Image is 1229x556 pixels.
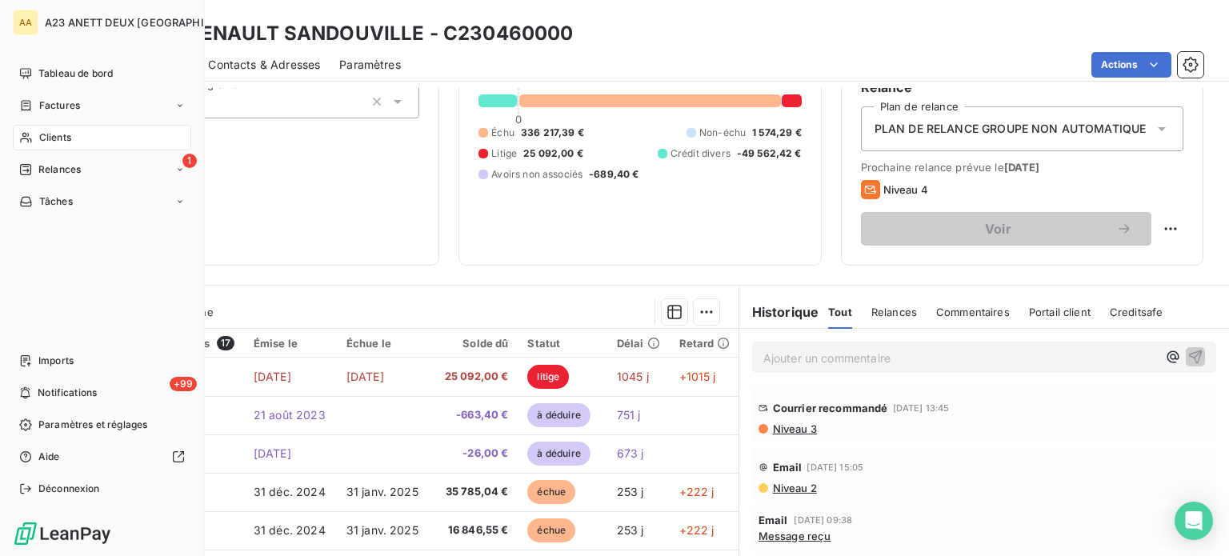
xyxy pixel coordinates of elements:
[828,306,852,318] span: Tout
[13,521,112,546] img: Logo LeanPay
[39,194,73,209] span: Tâches
[880,222,1116,235] span: Voir
[671,146,731,161] span: Crédit divers
[1029,306,1091,318] span: Portail client
[141,19,573,48] h3: SNC RENAULT SANDOUVILLE - C230460000
[1004,161,1040,174] span: [DATE]
[527,518,575,542] span: échue
[339,57,401,73] span: Paramètres
[773,402,888,414] span: Courrier recommandé
[771,422,817,435] span: Niveau 3
[13,10,38,35] div: AA
[254,485,326,498] span: 31 déc. 2024
[442,484,509,500] span: 35 785,04 €
[752,126,802,140] span: 1 574,29 €
[442,337,509,350] div: Solde dû
[442,446,509,462] span: -26,00 €
[617,408,641,422] span: 751 j
[679,485,715,498] span: +222 j
[442,407,509,423] span: -663,40 €
[208,57,320,73] span: Contacts & Adresses
[346,523,418,537] span: 31 janv. 2025
[38,450,60,464] span: Aide
[1091,52,1171,78] button: Actions
[739,302,819,322] h6: Historique
[515,113,522,126] span: 0
[13,444,191,470] a: Aide
[807,462,863,472] span: [DATE] 15:05
[182,154,197,168] span: 1
[38,418,147,432] span: Paramètres et réglages
[45,16,247,29] span: A23 ANETT DEUX [GEOGRAPHIC_DATA]
[491,167,582,182] span: Avoirs non associés
[170,377,197,391] span: +99
[38,162,81,177] span: Relances
[893,403,950,413] span: [DATE] 13:45
[39,130,71,145] span: Clients
[38,482,100,496] span: Déconnexion
[861,161,1183,174] span: Prochaine relance prévue le
[883,183,928,196] span: Niveau 4
[1110,306,1163,318] span: Creditsafe
[217,336,234,350] span: 17
[491,146,517,161] span: Litige
[442,522,509,538] span: 16 846,55 €
[875,121,1147,137] span: PLAN DE RELANCE GROUPE NON AUTOMATIQUE
[527,442,590,466] span: à déduire
[254,337,327,350] div: Émise le
[1175,502,1213,540] div: Open Intercom Messenger
[617,485,644,498] span: 253 j
[527,403,590,427] span: à déduire
[679,337,731,350] div: Retard
[254,523,326,537] span: 31 déc. 2024
[679,370,716,383] span: +1015 j
[679,523,715,537] span: +222 j
[794,515,852,525] span: [DATE] 09:38
[39,98,80,113] span: Factures
[617,446,644,460] span: 673 j
[254,370,291,383] span: [DATE]
[617,337,660,350] div: Délai
[521,126,584,140] span: 336 217,39 €
[442,369,509,385] span: 25 092,00 €
[527,365,569,389] span: litige
[527,480,575,504] span: échue
[737,146,802,161] span: -49 562,42 €
[861,212,1151,246] button: Voir
[523,146,583,161] span: 25 092,00 €
[491,126,514,140] span: Échu
[38,354,74,368] span: Imports
[773,461,803,474] span: Email
[346,337,422,350] div: Échue le
[589,167,639,182] span: -689,40 €
[527,337,597,350] div: Statut
[699,126,746,140] span: Non-échu
[617,370,649,383] span: 1045 j
[38,66,113,81] span: Tableau de bord
[346,485,418,498] span: 31 janv. 2025
[871,306,917,318] span: Relances
[617,523,644,537] span: 253 j
[38,386,97,400] span: Notifications
[936,306,1010,318] span: Commentaires
[254,446,291,460] span: [DATE]
[254,408,326,422] span: 21 août 2023
[759,530,831,542] span: Message reçu
[771,482,817,494] span: Niveau 2
[346,370,384,383] span: [DATE]
[759,514,788,526] span: Email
